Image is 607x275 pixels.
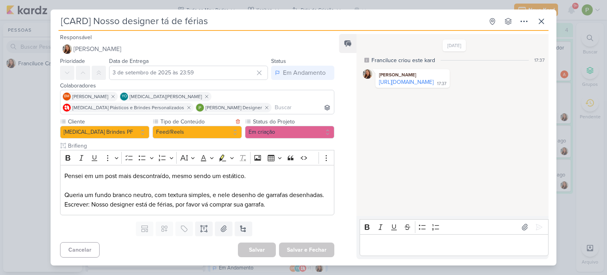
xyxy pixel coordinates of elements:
span: [PERSON_NAME] [74,44,121,54]
p: Pensei em um post mais descontraído, mesmo sendo um estático. Queria um fundo branco neutro, com ... [64,171,330,209]
div: Editor toolbar [360,219,549,235]
div: [PERSON_NAME] [377,71,448,79]
label: Responsável [60,34,92,41]
label: Cliente [67,118,149,126]
img: Allegra Plásticos e Brindes Personalizados [63,104,71,112]
div: Editor editing area: main [360,234,549,256]
button: Em criação [245,126,334,138]
button: Em Andamento [271,66,334,80]
span: [PERSON_NAME] Designer [205,104,262,111]
p: BM [64,95,70,99]
div: 17:37 [437,81,447,87]
button: [PERSON_NAME] [60,42,334,56]
label: Status [271,58,286,64]
label: Prioridade [60,58,85,64]
button: Feed/Reels [153,126,242,138]
p: YO [122,95,127,99]
div: Editor toolbar [60,150,334,165]
img: Franciluce Carvalho [62,44,72,54]
div: Beth Monteiro [63,93,71,101]
span: [PERSON_NAME] [72,93,108,100]
input: Select a date [109,66,268,80]
label: Status do Projeto [252,118,334,126]
label: Data de Entrega [109,58,149,64]
div: Franciluce criou este kard [371,56,435,64]
img: Paloma Paixão Designer [196,104,204,112]
input: Buscar [273,103,332,112]
label: Tipo de Conteúdo [160,118,233,126]
input: Kard Sem Título [58,14,484,28]
div: Colaboradores [60,82,334,90]
a: [URL][DOMAIN_NAME] [379,79,434,85]
div: Yasmin Oliveira [120,93,128,101]
div: Editor editing area: main [60,165,334,215]
input: Texto sem título [66,142,334,150]
button: [MEDICAL_DATA] Brindes PF [60,126,149,138]
span: [MEDICAL_DATA] Plásticos e Brindes Personalizados [72,104,184,111]
span: [MEDICAL_DATA][PERSON_NAME] [130,93,202,100]
button: Cancelar [60,242,100,258]
div: Em Andamento [283,68,326,78]
img: Franciluce Carvalho [363,69,372,79]
div: 17:37 [534,57,545,64]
